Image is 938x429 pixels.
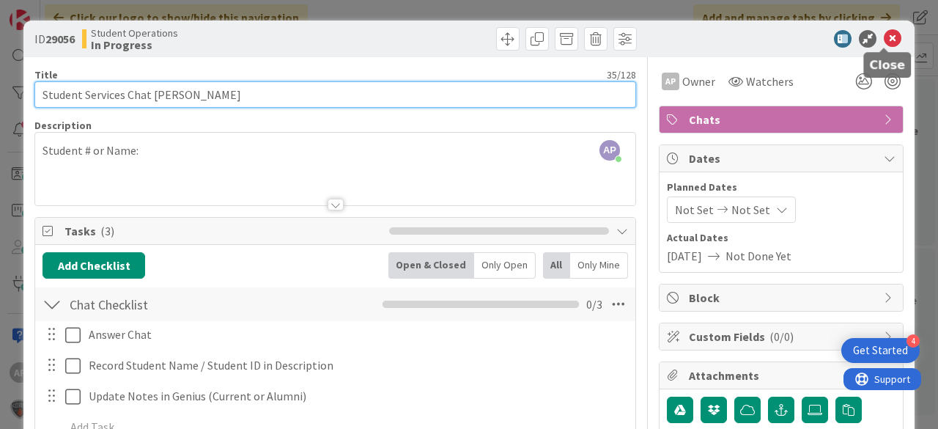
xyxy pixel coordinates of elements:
span: ID [34,30,75,48]
span: Student Operations [91,27,178,39]
p: Student # or Name: [43,142,628,159]
p: Record Student Name / Student ID in Description [89,357,625,374]
button: Add Checklist [43,252,145,279]
span: Attachments [689,367,876,384]
div: 35 / 128 [62,68,636,81]
span: Not Set [731,201,770,219]
label: Title [34,68,58,81]
span: Not Done Yet [725,247,791,265]
span: Not Set [675,201,714,219]
div: Only Mine [570,252,628,279]
div: All [543,252,570,279]
p: Update Notes in Genius (Current or Alumni) [89,388,625,405]
span: [DATE] [667,247,702,265]
span: Watchers [746,73,794,90]
p: Answer Chat [89,326,625,343]
span: Dates [689,150,876,167]
span: Block [689,289,876,307]
b: 29056 [45,32,75,46]
span: ( 3 ) [100,224,114,238]
span: Custom Fields [689,328,876,345]
span: Owner [682,73,715,90]
div: Open & Closed [388,252,474,279]
span: AP [599,140,620,161]
input: Add Checklist... [64,291,309,318]
b: In Progress [91,39,178,51]
span: Chats [689,111,876,128]
span: Description [34,119,92,132]
span: Planned Dates [667,180,895,195]
span: Actual Dates [667,230,895,246]
span: Tasks [64,222,382,240]
div: 4 [906,334,920,348]
div: Open Get Started checklist, remaining modules: 4 [841,338,920,363]
span: ( 0/0 ) [769,329,794,344]
input: type card name here... [34,81,636,108]
h5: Close [869,58,905,72]
div: AP [662,73,679,90]
div: Only Open [474,252,536,279]
span: 0 / 3 [586,296,602,313]
span: Support [31,2,67,20]
div: Get Started [853,343,908,358]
